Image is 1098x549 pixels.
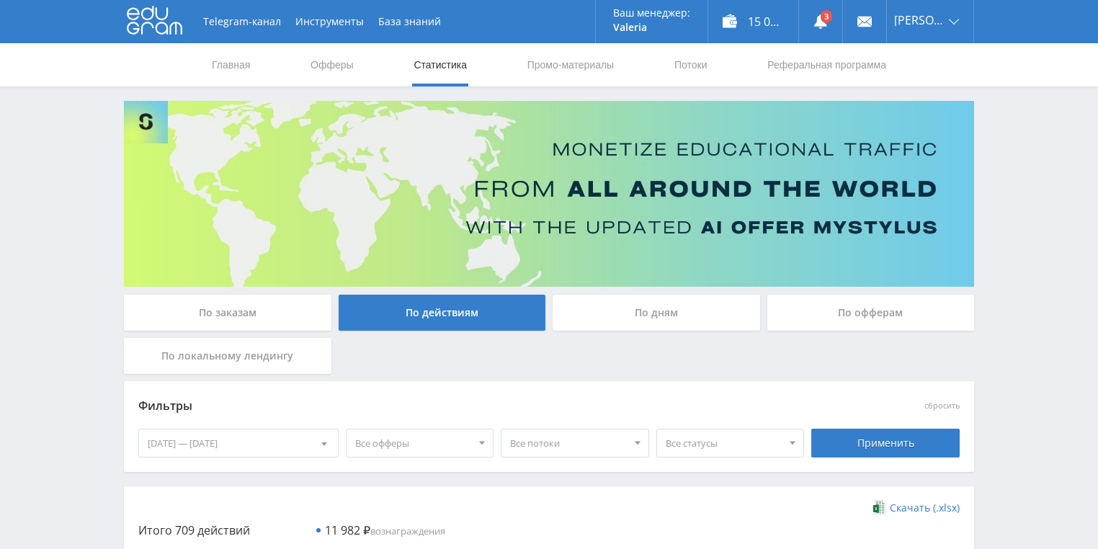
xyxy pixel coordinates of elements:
p: Valeria [613,22,690,33]
span: Все статусы [666,429,782,457]
div: По дням [553,295,760,331]
span: вознаграждения [325,525,445,537]
div: По заказам [124,295,331,331]
span: 11 982 ₽ [325,522,370,538]
div: По локальному лендингу [124,338,331,374]
span: Итого 709 действий [138,522,250,538]
a: Реферальная программа [766,43,888,86]
span: Все потоки [510,429,627,457]
a: Скачать (.xlsx) [873,501,960,515]
div: Применить [811,429,960,458]
span: Скачать (.xlsx) [890,502,960,514]
a: Статистика [412,43,468,86]
span: Все офферы [355,429,472,457]
a: Промо-материалы [526,43,615,86]
p: Ваш менеджер: [613,7,690,19]
div: Фильтры [138,396,753,417]
img: Banner [124,101,974,287]
div: По действиям [339,295,546,331]
a: Главная [210,43,251,86]
span: [PERSON_NAME] [894,14,945,26]
a: Потоки [673,43,709,86]
a: Офферы [309,43,355,86]
div: [DATE] — [DATE] [139,429,338,457]
div: По офферам [767,295,975,331]
button: сбросить [924,401,960,411]
img: xlsx [873,500,885,514]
